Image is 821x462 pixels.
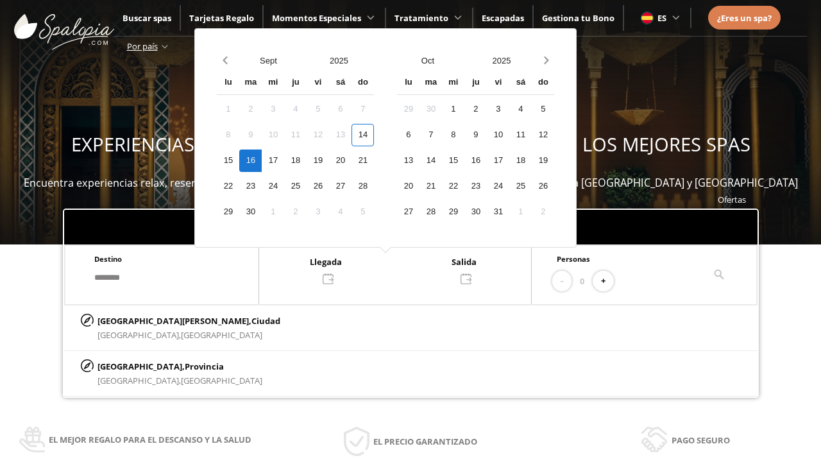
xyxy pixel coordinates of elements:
div: 16 [464,150,487,172]
div: 9 [239,124,262,146]
span: [GEOGRAPHIC_DATA] [181,329,262,341]
div: 20 [397,175,419,198]
div: 12 [307,124,329,146]
div: 5 [351,201,374,223]
a: ¿Eres un spa? [717,11,772,25]
div: 19 [307,150,329,172]
div: 13 [397,150,419,172]
span: 0 [580,274,584,288]
div: mi [262,72,284,94]
div: 30 [239,201,262,223]
div: 29 [442,201,464,223]
div: sá [329,72,351,94]
button: Open years overlay [303,49,374,72]
div: 28 [419,201,442,223]
button: Open months overlay [391,49,464,72]
div: 30 [419,98,442,121]
div: 23 [239,175,262,198]
div: 26 [307,175,329,198]
div: 3 [262,98,284,121]
div: Calendar wrapper [397,72,554,223]
div: 8 [442,124,464,146]
button: - [552,271,571,292]
div: 18 [509,150,532,172]
span: ¿Eres un spa? [717,12,772,24]
div: 28 [351,175,374,198]
div: 3 [307,201,329,223]
div: 23 [464,175,487,198]
div: 15 [442,150,464,172]
div: Calendar days [397,98,554,223]
div: lu [397,72,419,94]
div: 4 [284,98,307,121]
span: [GEOGRAPHIC_DATA], [97,375,181,386]
a: Tarjetas Regalo [189,12,254,24]
div: 31 [487,201,509,223]
div: 6 [329,98,351,121]
div: ma [419,72,442,94]
div: 2 [464,98,487,121]
div: lu [217,72,239,94]
span: Destino [94,254,122,264]
div: 21 [351,150,374,172]
div: 7 [351,98,374,121]
div: 9 [464,124,487,146]
a: Gestiona tu Bono [542,12,614,24]
div: 12 [532,124,554,146]
div: 2 [239,98,262,121]
div: 17 [262,150,284,172]
div: 18 [284,150,307,172]
div: 27 [329,175,351,198]
a: Escapadas [482,12,524,24]
div: Calendar wrapper [217,72,374,223]
div: 10 [487,124,509,146]
div: 2 [532,201,554,223]
div: 24 [262,175,284,198]
div: 13 [329,124,351,146]
button: Open months overlay [233,49,303,72]
span: Por país [127,40,158,52]
div: 11 [284,124,307,146]
div: 10 [262,124,284,146]
div: 14 [419,150,442,172]
div: 21 [419,175,442,198]
div: ju [284,72,307,94]
button: Open years overlay [464,49,538,72]
div: 1 [262,201,284,223]
p: [GEOGRAPHIC_DATA], [97,359,262,373]
div: sá [509,72,532,94]
div: 5 [532,98,554,121]
div: 4 [509,98,532,121]
div: Calendar days [217,98,374,223]
div: 29 [217,201,239,223]
div: 16 [239,150,262,172]
div: 1 [442,98,464,121]
div: 7 [419,124,442,146]
div: vi [487,72,509,94]
div: 22 [217,175,239,198]
div: 3 [487,98,509,121]
div: 25 [284,175,307,198]
a: Ofertas [718,194,746,205]
div: ju [464,72,487,94]
span: El precio garantizado [373,434,477,449]
span: EXPERIENCIAS WELLNESS PARA REGALAR Y DISFRUTAR EN LOS MEJORES SPAS [71,132,750,157]
div: 20 [329,150,351,172]
div: 25 [509,175,532,198]
span: Pago seguro [672,433,730,447]
button: Previous month [217,49,233,72]
div: mi [442,72,464,94]
div: 11 [509,124,532,146]
div: 2 [284,201,307,223]
a: Buscar spas [123,12,171,24]
button: + [593,271,614,292]
p: [GEOGRAPHIC_DATA][PERSON_NAME], [97,314,280,328]
div: 6 [397,124,419,146]
div: ma [239,72,262,94]
div: 26 [532,175,554,198]
span: [GEOGRAPHIC_DATA] [181,375,262,386]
